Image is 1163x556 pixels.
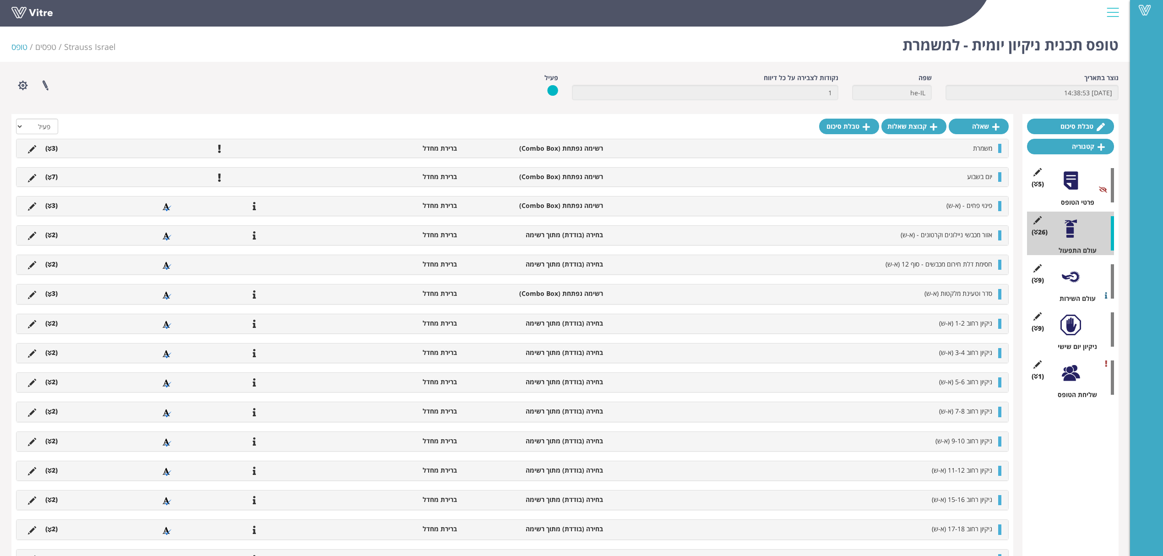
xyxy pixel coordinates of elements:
label: שפה [918,73,932,82]
li: ברירת מחדל [315,436,462,446]
li: (2 ) [41,377,62,387]
li: (2 ) [41,230,62,240]
li: ברירת מחדל [315,201,462,210]
li: ברירת מחדל [315,348,462,357]
a: טפסים [35,41,56,52]
span: משמרת [973,144,992,153]
li: (2 ) [41,348,62,357]
li: ברירת מחדל [315,495,462,504]
div: ניקיון יום שישי [1034,342,1114,351]
span: ניקיון רחוב 5-6 (א-ש) [939,377,992,386]
li: (2 ) [41,524,62,534]
li: בחירה (בודדת) מתוך רשימה [462,377,608,387]
span: סדר וטעינת מלקטות (א-ש) [924,289,992,298]
a: קטגוריה [1027,139,1114,154]
li: (2 ) [41,436,62,446]
li: ברירת מחדל [315,407,462,416]
li: (3 ) [41,144,62,153]
li: (2 ) [41,495,62,504]
span: ניקיון רחוב 17-18 (א-ש) [932,524,992,533]
label: נוצר בתאריך [1084,73,1119,82]
li: ברירת מחדל [315,289,462,298]
div: פרטי הטופס [1034,198,1114,207]
li: בחירה (בודדת) מתוך רשימה [462,407,608,416]
span: יום בשבוע [967,172,992,181]
span: (9 ) [1032,276,1044,285]
li: טופס [11,41,35,53]
li: בחירה (בודדת) מתוך רשימה [462,260,608,269]
li: רשימה נפתחת (Combo Box) [462,289,608,298]
li: (2 ) [41,407,62,416]
li: בחירה (בודדת) מתוך רשימה [462,436,608,446]
span: ניקיון רחוב 3-4 (א-ש) [939,348,992,357]
li: רשימה נפתחת (Combo Box) [462,201,608,210]
span: ניקיון רחוב 1-2 (א-ש) [939,319,992,327]
li: בחירה (בודדת) מתוך רשימה [462,495,608,504]
li: (2 ) [41,319,62,328]
span: (1 ) [1032,372,1044,381]
li: ברירת מחדל [315,377,462,387]
li: ברירת מחדל [315,172,462,181]
span: (9 ) [1032,324,1044,333]
label: פעיל [544,73,558,82]
a: קבוצת שאלות [881,119,946,134]
li: ברירת מחדל [315,466,462,475]
span: ניקיון רחוב 15-16 (א-ש) [932,495,992,504]
a: טבלת סיכום [1027,119,1114,134]
li: בחירה (בודדת) מתוך רשימה [462,348,608,357]
span: (5 ) [1032,180,1044,189]
li: בחירה (בודדת) מתוך רשימה [462,230,608,240]
span: (26 ) [1032,228,1048,237]
span: ניקיון רחוב 9-10 (א-ש) [935,436,992,445]
a: שאלה [949,119,1009,134]
li: ברירת מחדל [315,230,462,240]
h1: טופס תכנית ניקיון יומית - למשמרת [902,23,1119,62]
li: (3 ) [41,201,62,210]
div: עולם התפעול [1034,246,1114,255]
li: בחירה (בודדת) מתוך רשימה [462,319,608,328]
li: רשימה נפתחת (Combo Box) [462,144,608,153]
div: שליחת הטופס [1034,390,1114,399]
span: 222 [64,41,116,52]
li: ברירת מחדל [315,319,462,328]
li: (7 ) [41,172,62,181]
li: ברירת מחדל [315,260,462,269]
li: (2 ) [41,466,62,475]
li: (2 ) [41,260,62,269]
li: (3 ) [41,289,62,298]
li: ברירת מחדל [315,524,462,534]
span: ניקיון רחוב 7-8 (א-ש) [939,407,992,415]
img: yes [547,85,558,96]
span: ניקיון רחוב 11-12 (א-ש) [932,466,992,474]
li: בחירה (בודדת) מתוך רשימה [462,466,608,475]
a: טבלת סיכום [819,119,879,134]
span: חסימת דלת חירום מכבשים - סוף 12 (א-ש) [886,260,992,268]
div: עולם השירות [1034,294,1114,303]
li: רשימה נפתחת (Combo Box) [462,172,608,181]
li: ברירת מחדל [315,144,462,153]
li: בחירה (בודדת) מתוך רשימה [462,524,608,534]
span: אזור מכבשי ניילונים וקרטונים - (א-ש) [901,230,992,239]
span: פינוי פחים - (א-ש) [946,201,992,210]
label: נקודות לצבירה על כל דיווח [764,73,838,82]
